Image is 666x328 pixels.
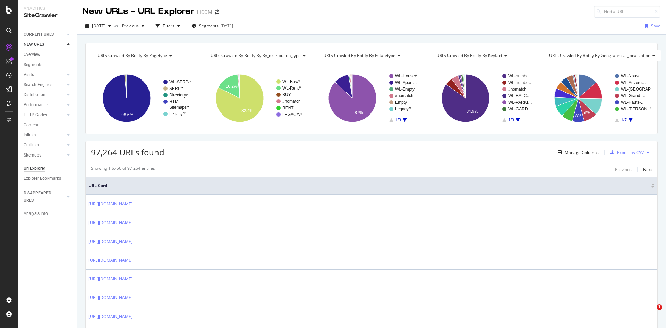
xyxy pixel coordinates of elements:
text: WL-Grand-… [621,93,646,98]
div: Filters [163,23,174,29]
div: Url Explorer [24,165,45,172]
div: Outlinks [24,142,39,149]
a: [URL][DOMAIN_NAME] [88,201,133,208]
span: 97,264 URLs found [91,146,164,158]
h4: URLs Crawled By Botify By keyfact [435,50,533,61]
text: Directory/* [169,93,189,98]
div: Showing 1 to 50 of 97,264 entries [91,165,155,174]
div: HTTP Codes [24,111,47,119]
button: Filters [153,20,183,32]
div: Inlinks [24,132,36,139]
div: Save [651,23,660,29]
button: Previous [119,20,147,32]
div: Explorer Bookmarks [24,175,61,182]
span: URL Card [88,183,649,189]
div: A chart. [543,68,651,128]
div: DISAPPEARED URLS [24,190,59,204]
button: Save [642,20,660,32]
button: Manage Columns [555,148,599,157]
h4: URLs Crawled By Botify By geographical_localization [548,50,661,61]
text: WL-GARD… [508,107,532,111]
a: Visits [24,71,65,78]
svg: A chart. [91,68,199,128]
text: WL-Nouvel… [621,74,646,78]
a: Sitemaps [24,152,65,159]
text: 1/3 [395,118,401,123]
text: 98.6% [121,112,133,117]
a: [URL][DOMAIN_NAME] [88,313,133,320]
span: Segments [199,23,219,29]
button: Export as CSV [607,147,644,158]
text: Sitemaps/* [169,105,189,110]
iframe: Intercom live chat [642,304,659,321]
span: URLs Crawled By Botify By geographical_localization [549,52,650,58]
div: Analytics [24,6,71,11]
span: URLs Crawled By Botify By by_distribution_type [211,52,301,58]
a: Explorer Bookmarks [24,175,72,182]
button: Segments[DATE] [189,20,236,32]
div: Search Engines [24,81,52,89]
span: 2025 Aug. 15th [92,23,105,29]
div: Analysis Info [24,210,48,217]
a: Url Explorer [24,165,72,172]
a: [URL][DOMAIN_NAME] [88,294,133,301]
svg: A chart. [204,68,313,128]
text: HTML- [169,99,182,104]
a: Content [24,121,72,129]
text: 82.4% [241,108,253,113]
div: Content [24,121,39,129]
div: Manage Columns [565,150,599,155]
text: 1/3 [508,118,514,123]
div: LICOM [197,9,212,16]
text: WL-House/* [395,74,418,78]
text: BUY [282,92,291,97]
text: WL-Apart… [395,80,417,85]
a: Analysis Info [24,210,72,217]
span: vs [114,23,119,29]
a: [URL][DOMAIN_NAME] [88,257,133,264]
text: #nomatch [508,87,527,92]
div: NEW URLS [24,41,44,48]
span: 1 [657,304,662,310]
div: Next [643,167,652,173]
text: WL-numbe… [508,80,533,85]
text: SERP/* [169,86,183,91]
div: Performance [24,101,48,109]
text: #nomatch [395,93,413,98]
h4: URLs Crawled By Botify By pagetype [96,50,194,61]
text: #nomatch [282,99,301,104]
text: WL-Rent/* [282,86,302,91]
text: WL-Auverg… [621,80,646,85]
a: HTTP Codes [24,111,65,119]
input: Find a URL [594,6,660,18]
svg: A chart. [430,68,538,128]
text: Legacy/* [169,111,186,116]
div: Overview [24,51,40,58]
div: Visits [24,71,34,78]
button: Previous [615,165,632,174]
div: Segments [24,61,42,68]
a: Outlinks [24,142,65,149]
text: 8% [575,113,582,118]
svg: A chart. [317,68,425,128]
a: Inlinks [24,132,65,139]
button: [DATE] [83,20,114,32]
text: WL-Hauts-… [621,100,645,105]
text: 87% [355,110,363,115]
text: WL-BALC… [508,93,531,98]
text: 9% [584,110,590,115]
a: [URL][DOMAIN_NAME] [88,276,133,283]
div: Distribution [24,91,45,99]
text: WL-numbe… [508,74,533,78]
a: Overview [24,51,72,58]
text: WL-Empty [395,87,415,92]
h4: URLs Crawled By Botify By by_distribution_type [209,50,311,61]
a: [URL][DOMAIN_NAME] [88,219,133,226]
a: [URL][DOMAIN_NAME] [88,238,133,245]
button: Next [643,165,652,174]
div: Previous [615,167,632,173]
span: URLs Crawled By Botify By keyfact [436,52,502,58]
a: NEW URLS [24,41,65,48]
a: CURRENT URLS [24,31,65,38]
